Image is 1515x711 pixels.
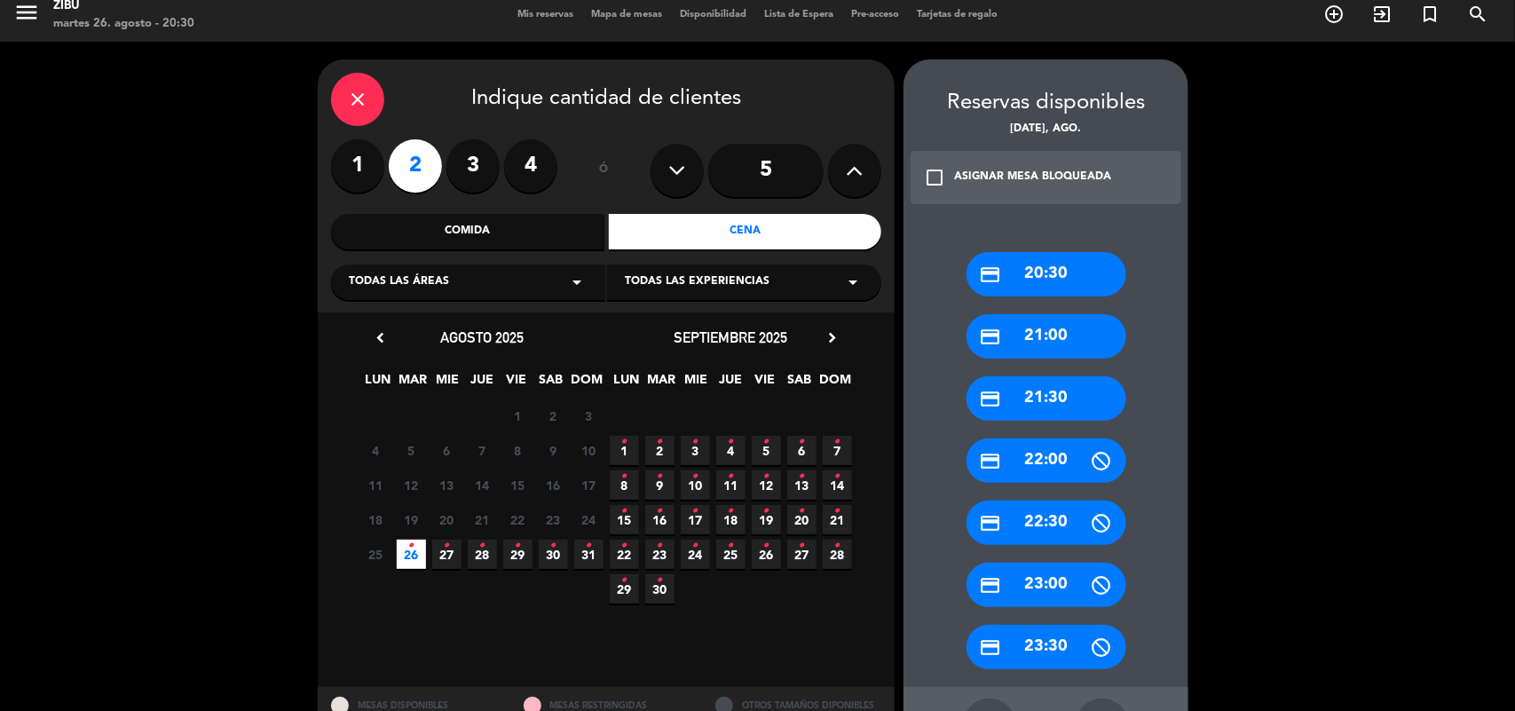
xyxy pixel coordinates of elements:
span: 15 [503,470,533,500]
span: Mis reservas [509,10,582,20]
i: • [479,532,485,560]
i: • [657,428,663,456]
span: 14 [823,470,852,500]
i: chevron_right [823,328,841,347]
i: • [692,428,698,456]
span: 12 [397,470,426,500]
i: exit_to_app [1371,4,1393,25]
span: 31 [574,540,604,569]
span: Todas las experiencias [625,273,769,291]
span: VIE [502,369,532,399]
i: • [515,532,521,560]
span: 7 [823,436,852,465]
div: Indique cantidad de clientes [331,73,881,126]
div: 21:30 [967,376,1126,421]
i: • [657,566,663,595]
i: • [763,428,769,456]
span: 26 [397,540,426,569]
span: SAB [785,369,815,399]
i: credit_card [980,512,1002,534]
i: • [692,532,698,560]
span: 3 [681,436,710,465]
span: MAR [647,369,676,399]
div: 23:30 [967,625,1126,669]
div: 22:00 [967,438,1126,483]
i: credit_card [980,264,1002,286]
span: 27 [787,540,817,569]
i: • [799,497,805,525]
i: • [728,497,734,525]
i: • [763,462,769,491]
span: 2 [645,436,675,465]
span: 1 [503,401,533,431]
span: JUE [716,369,746,399]
span: 17 [574,470,604,500]
div: 21:00 [967,314,1126,359]
span: 5 [752,436,781,465]
span: 25 [361,540,391,569]
span: 5 [397,436,426,465]
span: 6 [432,436,462,465]
i: credit_card [980,388,1002,410]
span: 22 [610,540,639,569]
i: • [799,462,805,491]
i: • [692,497,698,525]
span: 8 [503,436,533,465]
span: 26 [752,540,781,569]
i: arrow_drop_down [566,272,588,293]
span: 29 [503,540,533,569]
div: ó [575,139,633,201]
i: • [834,462,840,491]
span: Tarjetas de regalo [908,10,1006,20]
i: • [728,462,734,491]
div: 23:00 [967,563,1126,607]
span: 28 [468,540,497,569]
span: 22 [503,505,533,534]
i: • [621,532,627,560]
div: Cena [609,214,882,249]
span: 7 [468,436,497,465]
span: 15 [610,505,639,534]
div: martes 26. agosto - 20:30 [53,15,194,33]
span: 18 [361,505,391,534]
span: 18 [716,505,746,534]
span: 20 [432,505,462,534]
span: 13 [432,470,462,500]
span: 24 [681,540,710,569]
i: • [799,428,805,456]
span: 9 [539,436,568,465]
span: 27 [432,540,462,569]
span: LUN [364,369,393,399]
span: JUE [468,369,497,399]
span: 14 [468,470,497,500]
i: close [347,89,368,110]
span: DOM [820,369,849,399]
span: 17 [681,505,710,534]
span: 10 [681,470,710,500]
i: credit_card [980,636,1002,659]
i: add_circle_outline [1323,4,1345,25]
span: 21 [823,505,852,534]
div: 22:30 [967,501,1126,545]
span: DOM [572,369,601,399]
span: 16 [539,470,568,500]
i: • [763,532,769,560]
i: • [834,428,840,456]
i: chevron_left [371,328,390,347]
i: • [657,532,663,560]
span: MAR [398,369,428,399]
span: Todas las áreas [349,273,449,291]
span: VIE [751,369,780,399]
span: 4 [361,436,391,465]
i: • [586,532,592,560]
span: Disponibilidad [671,10,755,20]
span: 10 [574,436,604,465]
i: • [621,497,627,525]
span: 28 [823,540,852,569]
i: • [728,532,734,560]
i: • [834,497,840,525]
span: MIE [682,369,711,399]
i: • [621,462,627,491]
span: Lista de Espera [755,10,842,20]
i: credit_card [980,450,1002,472]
